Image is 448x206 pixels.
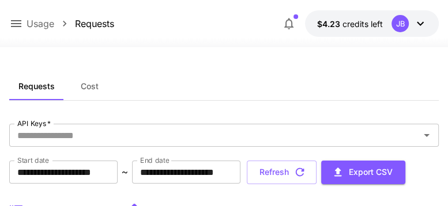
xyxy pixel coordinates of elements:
[122,165,128,179] p: ~
[17,155,49,165] label: Start date
[27,17,114,30] nav: breadcrumb
[81,81,99,91] span: Cost
[140,155,169,165] label: End date
[247,161,317,184] button: Refresh
[317,18,382,30] div: $4.23383
[342,19,382,29] span: credits left
[321,161,405,184] button: Export CSV
[17,119,51,128] label: API Keys
[419,127,435,143] button: Open
[317,19,342,29] span: $4.23
[27,17,54,30] a: Usage
[305,10,439,37] button: $4.23383JB
[75,17,114,30] a: Requests
[391,15,409,32] div: JB
[18,81,55,91] span: Requests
